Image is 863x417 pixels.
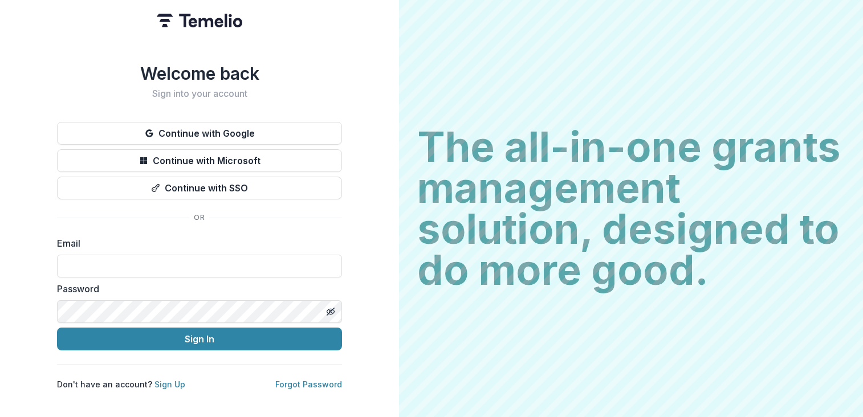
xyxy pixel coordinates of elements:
[57,378,185,390] p: Don't have an account?
[321,302,340,321] button: Toggle password visibility
[57,149,342,172] button: Continue with Microsoft
[57,122,342,145] button: Continue with Google
[275,379,342,389] a: Forgot Password
[57,88,342,99] h2: Sign into your account
[154,379,185,389] a: Sign Up
[57,328,342,350] button: Sign In
[57,177,342,199] button: Continue with SSO
[57,63,342,84] h1: Welcome back
[57,236,335,250] label: Email
[57,282,335,296] label: Password
[157,14,242,27] img: Temelio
